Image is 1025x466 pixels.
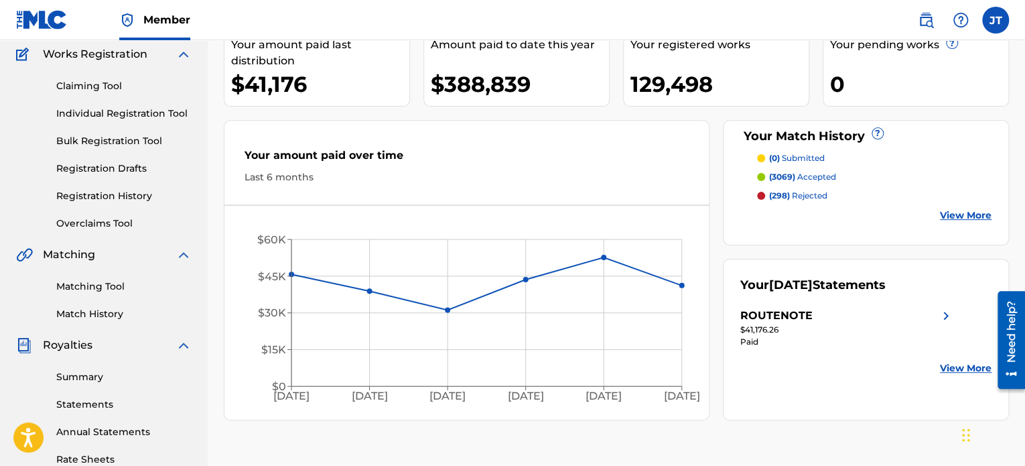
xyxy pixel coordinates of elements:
tspan: $15K [261,343,286,356]
span: Royalties [43,337,92,353]
img: Top Rightsholder [119,12,135,28]
img: right chevron icon [938,308,954,324]
tspan: [DATE] [664,390,700,402]
span: (298) [769,190,790,200]
div: Your registered works [630,37,809,53]
span: Member [143,12,190,27]
span: Matching [43,247,95,263]
a: Bulk Registration Tool [56,134,192,148]
img: expand [176,247,192,263]
span: (3069) [769,172,795,182]
img: search [918,12,934,28]
p: submitted [769,152,825,164]
a: Match History [56,307,192,321]
span: ? [947,38,957,48]
img: Royalties [16,337,32,353]
a: View More [940,209,992,223]
p: rejected [769,190,827,202]
div: 129,498 [630,69,809,99]
tspan: $45K [258,270,286,282]
div: Help [947,7,974,34]
a: Registration Drafts [56,162,192,176]
a: (3069) accepted [757,171,992,183]
a: Claiming Tool [56,79,192,93]
iframe: Resource Center [987,286,1025,394]
a: Annual Statements [56,425,192,439]
a: ROUTENOTEright chevron icon$41,176.26Paid [740,308,954,348]
a: (298) rejected [757,190,992,202]
img: help [953,12,969,28]
tspan: $60K [257,233,286,246]
div: Your Match History [740,127,992,145]
p: accepted [769,171,836,183]
div: Your pending works [830,37,1008,53]
span: (0) [769,153,780,163]
a: View More [940,361,992,375]
iframe: Chat Widget [958,402,1025,466]
span: Works Registration [43,46,147,62]
div: ROUTENOTE [740,308,813,324]
a: Overclaims Tool [56,217,192,231]
img: expand [176,337,192,353]
a: Statements [56,398,192,412]
div: Last 6 months [245,170,689,184]
tspan: $0 [272,380,286,393]
div: Your amount paid over time [245,148,689,170]
a: (0) submitted [757,152,992,164]
tspan: $30K [258,306,286,319]
div: Paid [740,336,954,348]
img: Works Registration [16,46,33,62]
div: Amount paid to date this year [431,37,609,53]
img: Matching [16,247,33,263]
div: Your amount paid last distribution [231,37,409,69]
tspan: [DATE] [508,390,544,402]
tspan: [DATE] [586,390,622,402]
tspan: [DATE] [352,390,388,402]
img: MLC Logo [16,10,68,30]
div: $41,176 [231,69,409,99]
tspan: [DATE] [429,390,466,402]
a: Matching Tool [56,280,192,294]
div: $388,839 [431,69,609,99]
a: Summary [56,370,192,384]
div: User Menu [982,7,1009,34]
img: expand [176,46,192,62]
div: Drag [962,415,970,455]
div: $41,176.26 [740,324,954,336]
div: 0 [830,69,1008,99]
span: ? [872,128,883,139]
a: Individual Registration Tool [56,107,192,121]
tspan: [DATE] [273,390,310,402]
a: Public Search [912,7,939,34]
span: [DATE] [769,278,813,292]
a: Registration History [56,189,192,203]
div: Your Statements [740,276,886,294]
